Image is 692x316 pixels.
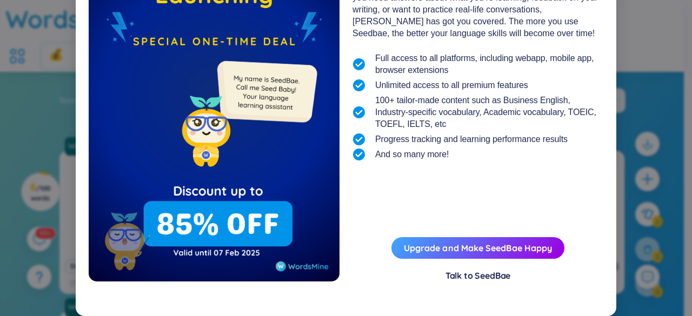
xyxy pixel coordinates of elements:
div: Talk to SeedBae [445,270,511,281]
span: Progress tracking and learning performance results [375,133,568,145]
button: Upgrade and Make SeedBae Happy [391,237,564,259]
span: 100+ tailor-made content such as Business English, Industry-specific vocabulary, Academic vocabul... [375,95,603,130]
span: Full access to all platforms, including webapp, mobile app, browser extensions [375,52,603,76]
span: Unlimited access to all premium features [375,79,528,91]
span: And so many more! [375,149,449,160]
img: minionSeedbaeMessage.35ffe99e.png [212,39,320,146]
